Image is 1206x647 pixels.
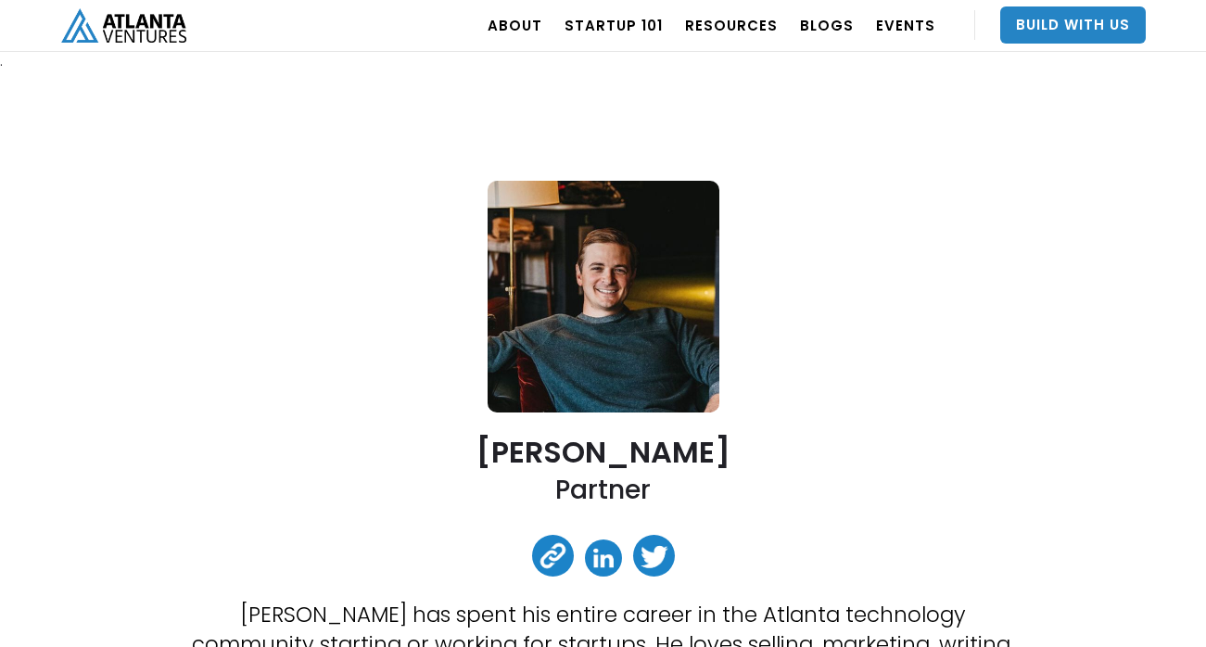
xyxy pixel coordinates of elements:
[476,436,730,468] h2: [PERSON_NAME]
[1000,6,1146,44] a: Build With Us
[555,473,651,507] h2: Partner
